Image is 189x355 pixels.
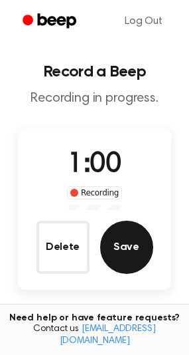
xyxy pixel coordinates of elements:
[67,186,122,199] div: Recording
[60,324,156,346] a: [EMAIL_ADDRESS][DOMAIN_NAME]
[36,221,90,274] button: Delete Audio Record
[11,64,178,80] h1: Record a Beep
[111,5,176,37] a: Log Out
[11,90,178,107] p: Recording in progress.
[8,324,181,347] span: Contact us
[100,221,153,274] button: Save Audio Record
[68,151,121,179] span: 1:00
[13,9,88,35] a: Beep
